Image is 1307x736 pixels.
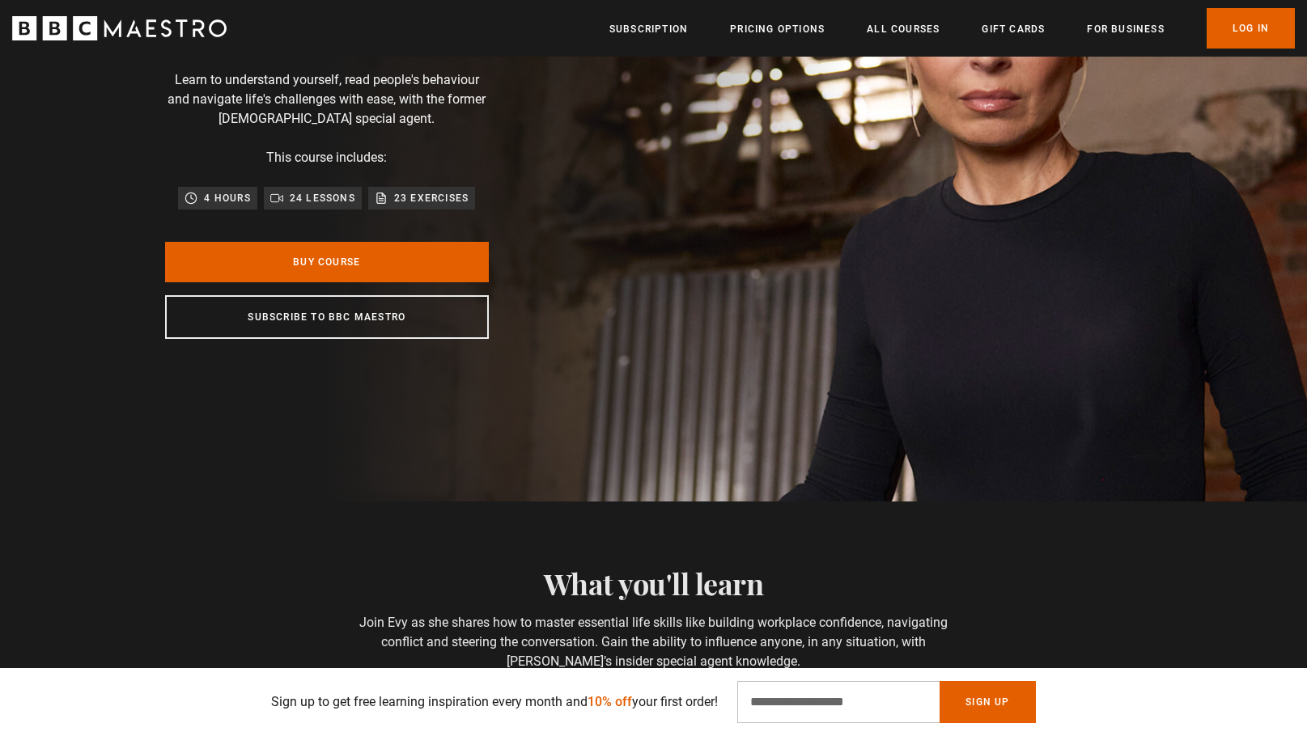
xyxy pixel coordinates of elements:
a: Subscription [609,21,688,37]
h2: What you'll learn [340,566,967,600]
p: Join Evy as she shares how to master essential life skills like building workplace confidence, na... [340,613,967,671]
svg: BBC Maestro [12,16,227,40]
p: Learn to understand yourself, read people's behaviour and navigate life's challenges with ease, w... [165,70,489,129]
span: 10% off [588,694,632,709]
a: Log In [1207,8,1295,49]
a: For business [1087,21,1164,37]
p: 23 exercises [394,190,469,206]
p: 24 lessons [290,190,355,206]
p: This course includes: [266,148,387,167]
a: Gift Cards [982,21,1045,37]
a: Pricing Options [730,21,825,37]
nav: Primary [609,8,1295,49]
a: All Courses [867,21,940,37]
a: Subscribe to BBC Maestro [165,295,489,339]
p: 4 hours [204,190,250,206]
a: Buy Course [165,242,489,282]
p: Sign up to get free learning inspiration every month and your first order! [271,692,718,712]
button: Sign Up [940,681,1035,723]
